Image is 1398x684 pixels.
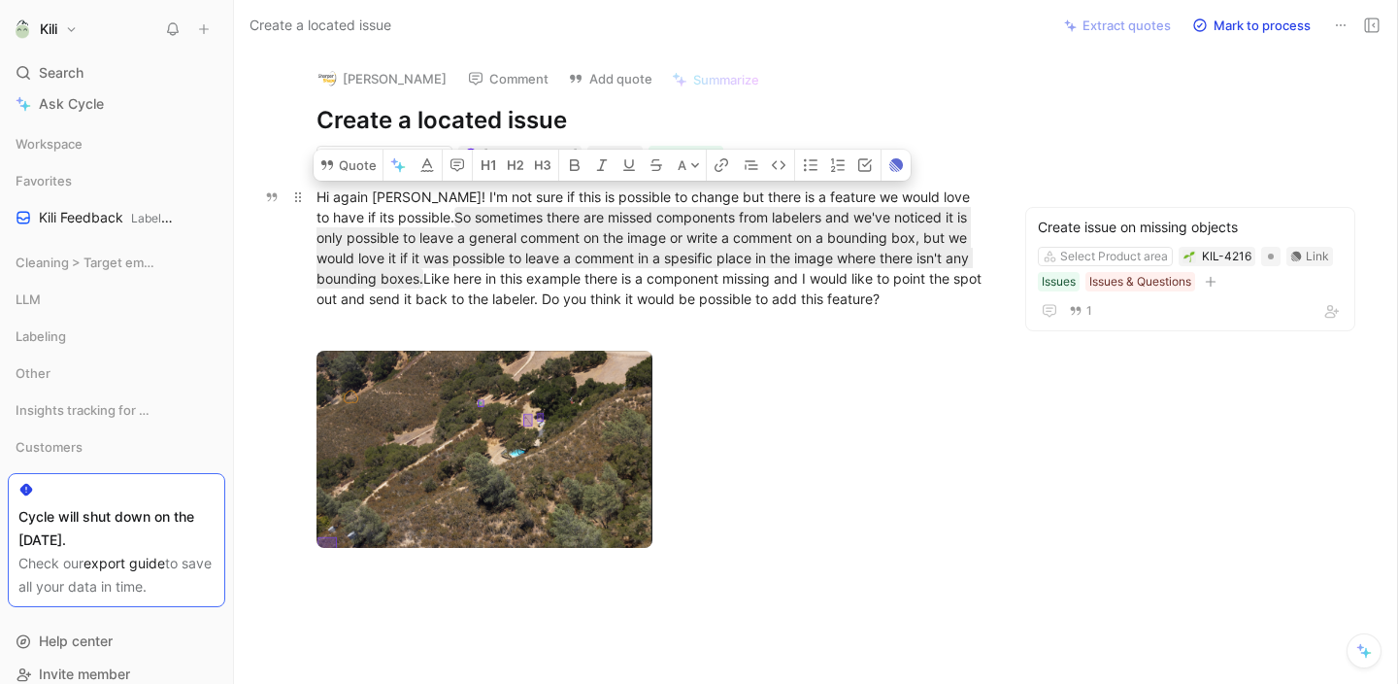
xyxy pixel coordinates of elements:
[39,666,130,682] span: Invite member
[16,134,83,154] span: Workspace
[8,395,225,430] div: Insights tracking for key clients
[83,555,165,571] a: export guide
[8,203,225,232] a: Kili FeedbackLabeling
[16,290,41,309] span: LLM
[13,19,32,39] img: Kili
[8,89,225,119] a: Ask Cycle
[316,105,988,136] h1: Create a located issue
[16,363,50,383] span: Other
[1042,272,1076,291] div: Issues
[18,552,215,598] div: Check our to save all your data in time.
[607,146,639,165] div: Cycle
[16,437,83,457] span: Customers
[8,359,225,393] div: Other
[16,253,154,272] span: Cleaning > Target empty views
[1060,247,1168,266] div: Select Product area
[8,248,225,277] div: Cleaning > Target empty views
[8,129,225,158] div: Workspace
[8,432,225,467] div: Customers
[1055,12,1180,39] button: Extract quotes
[39,633,113,649] span: Help center
[559,65,661,92] button: Add quote
[663,66,768,93] button: Summarize
[1089,272,1191,291] div: Issues & Questions
[8,359,225,388] div: Other
[1202,247,1251,266] div: KIL-4216
[649,146,723,165] div: Processed
[39,61,83,85] span: Search
[16,400,154,420] span: Insights tracking for key clients
[8,166,225,195] div: Favorites
[314,150,383,181] button: Quote
[8,16,83,43] button: KiliKili
[662,146,719,165] span: Processed
[672,150,706,181] button: A
[8,248,225,283] div: Cleaning > Target empty views
[317,69,337,88] img: logo
[8,395,225,425] div: Insights tracking for key clients
[8,58,225,87] div: Search
[1183,12,1319,39] button: Mark to process
[16,171,72,190] span: Favorites
[16,326,66,346] span: Labeling
[8,322,225,351] div: Labeling
[131,211,178,225] span: Labeling
[40,20,57,38] h1: Kili
[316,207,973,289] mark: So sometimes there are missed components from labelers and we've noticed it is only possible to l...
[1182,250,1196,263] button: 🌱
[1086,305,1092,317] span: 1
[18,505,215,552] div: Cycle will shut down on the [DATE].
[250,14,391,37] span: Create a located issue
[309,64,455,93] button: logo[PERSON_NAME]
[483,148,578,162] span: [PERSON_NAME]
[1306,247,1329,266] div: Link
[1183,251,1195,262] img: 🌱
[693,71,759,88] span: Summarize
[8,432,225,462] div: Customers
[1038,216,1343,239] div: Create issue on missing objects
[8,285,225,314] div: LLM
[8,627,225,656] div: Help center
[8,322,225,357] div: Labeling
[39,208,176,228] span: Kili Feedback
[1065,300,1096,322] button: 1
[459,65,557,92] button: Comment
[316,187,988,309] div: Hi again [PERSON_NAME]! I'm not sure if this is possible to change but there is a feature we woul...
[39,92,104,116] span: Ask Cycle
[8,285,225,320] div: LLM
